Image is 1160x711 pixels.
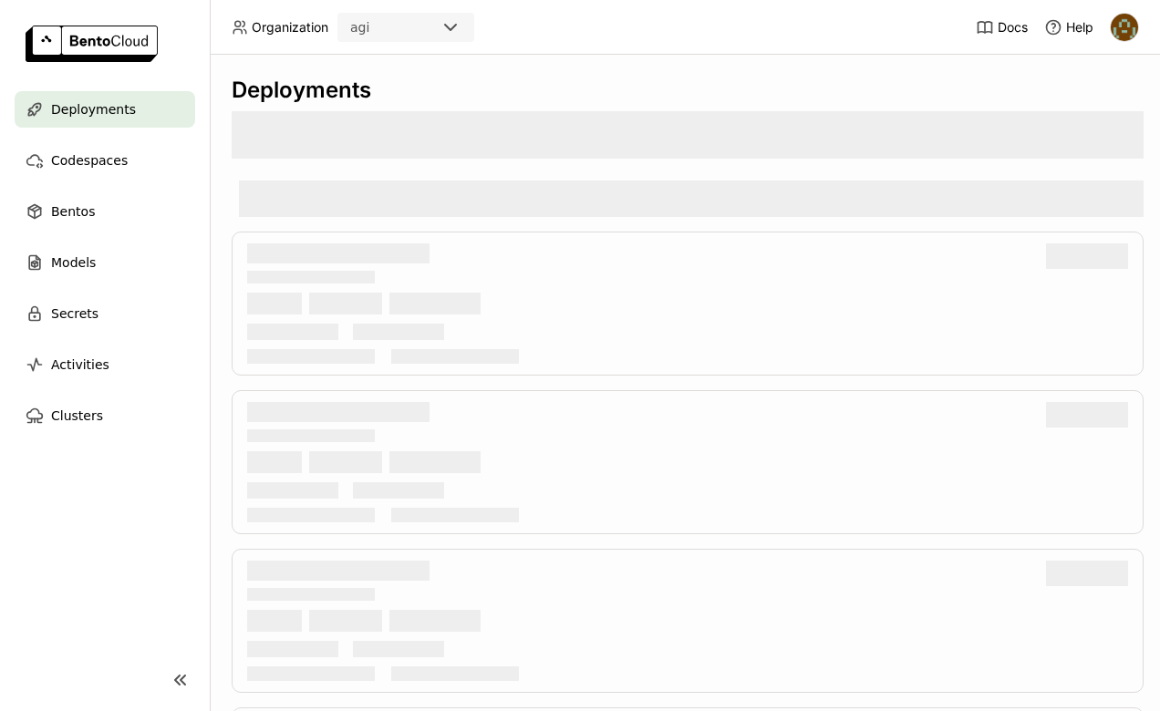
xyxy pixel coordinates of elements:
div: Deployments [232,77,1144,104]
span: Help [1066,19,1093,36]
span: Deployments [51,98,136,120]
div: Help [1044,18,1093,36]
span: Activities [51,354,109,376]
span: Codespaces [51,149,128,171]
a: Docs [976,18,1028,36]
span: Models [51,252,96,273]
img: Diego Caples [1111,14,1138,41]
input: Selected agi. [371,19,373,37]
a: Codespaces [15,142,195,179]
span: Bentos [51,201,95,222]
a: Bentos [15,193,195,230]
span: Docs [998,19,1028,36]
a: Secrets [15,295,195,332]
span: Organization [252,19,328,36]
a: Activities [15,346,195,383]
span: Clusters [51,405,103,427]
span: Secrets [51,303,98,325]
a: Clusters [15,397,195,434]
a: Models [15,244,195,281]
a: Deployments [15,91,195,128]
div: agi [350,18,369,36]
img: logo [26,26,158,62]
